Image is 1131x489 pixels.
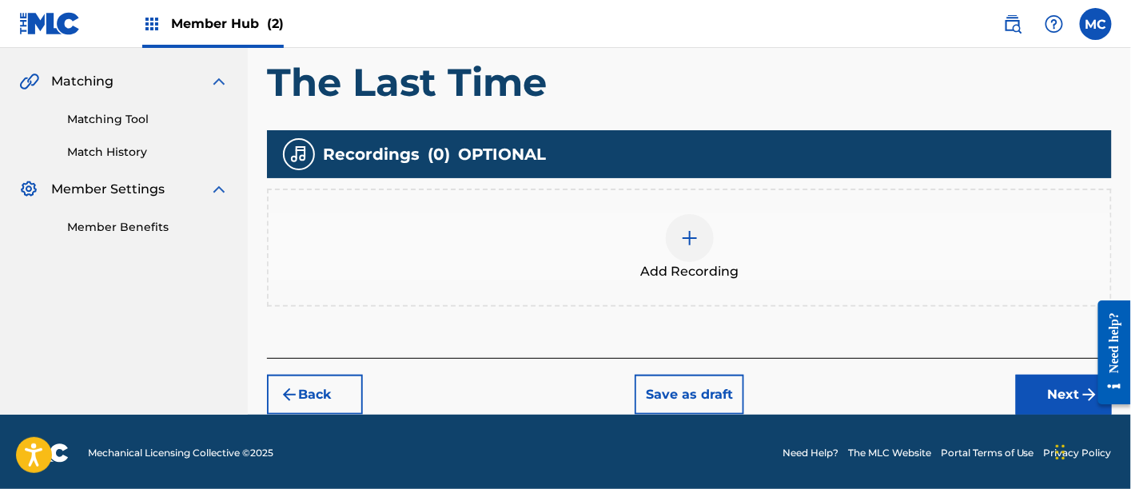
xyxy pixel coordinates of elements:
[51,72,113,91] span: Matching
[67,144,229,161] a: Match History
[280,385,299,404] img: 7ee5dd4eb1f8a8e3ef2f.svg
[323,142,420,166] span: Recordings
[267,375,363,415] button: Back
[783,446,838,460] a: Need Help?
[1080,8,1112,40] div: User Menu
[428,142,450,166] span: ( 0 )
[267,58,1112,106] h1: The Last Time
[635,375,744,415] button: Save as draft
[19,180,38,199] img: Member Settings
[1038,8,1070,40] div: Help
[142,14,161,34] img: Top Rightsholders
[848,446,931,460] a: The MLC Website
[209,72,229,91] img: expand
[1056,428,1065,476] div: Drag
[171,14,284,33] span: Member Hub
[680,229,699,248] img: add
[1003,14,1022,34] img: search
[19,12,81,35] img: MLC Logo
[67,219,229,236] a: Member Benefits
[941,446,1034,460] a: Portal Terms of Use
[1051,412,1131,489] iframe: Chat Widget
[51,180,165,199] span: Member Settings
[19,72,39,91] img: Matching
[209,180,229,199] img: expand
[289,145,309,164] img: recording
[997,8,1029,40] a: Public Search
[640,262,739,281] span: Add Recording
[1080,385,1099,404] img: f7272a7cc735f4ea7f67.svg
[1016,375,1112,415] button: Next
[88,446,273,460] span: Mechanical Licensing Collective © 2025
[67,111,229,128] a: Matching Tool
[267,16,284,31] span: (2)
[1044,446,1112,460] a: Privacy Policy
[1045,14,1064,34] img: help
[1086,288,1131,416] iframe: Resource Center
[458,142,546,166] span: OPTIONAL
